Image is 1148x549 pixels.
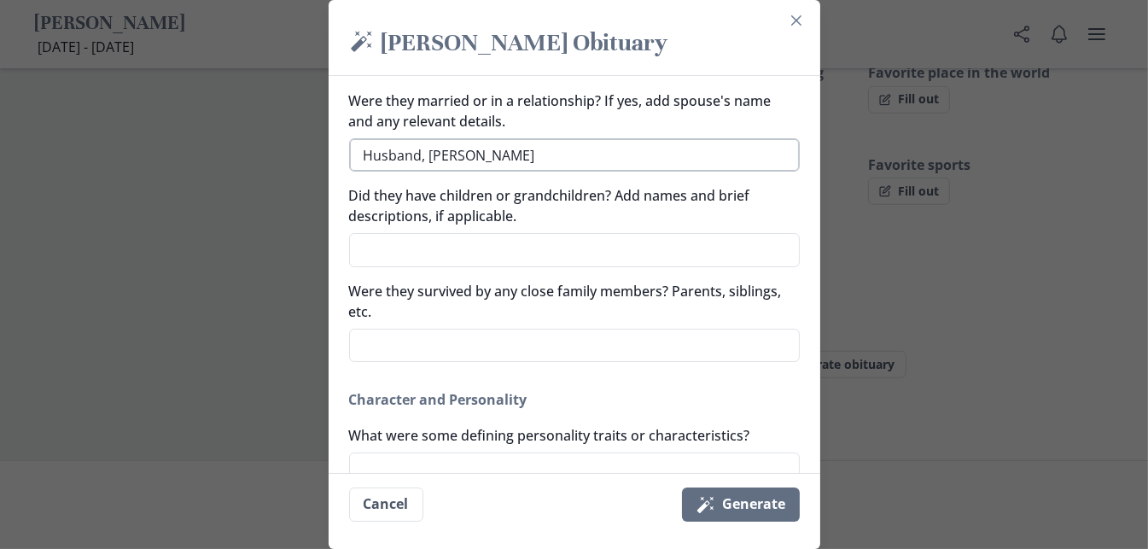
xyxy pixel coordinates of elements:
label: Were they survived by any close family members? Parents, siblings, etc. [349,281,790,322]
button: Generate [682,488,800,522]
textarea: Husband, Chri [349,138,800,172]
label: Did they have children or grandchildren? Add names and brief descriptions, if applicable. [349,185,790,226]
label: Were they married or in a relationship? If yes, add spouse's name and any relevant details. [349,91,790,131]
button: Close [783,7,810,34]
button: Cancel [349,488,423,522]
h2: [PERSON_NAME] Obituary [349,27,800,61]
label: What were some defining personality traits or characteristics? [349,425,790,446]
h2: Character and Personality [349,389,800,410]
